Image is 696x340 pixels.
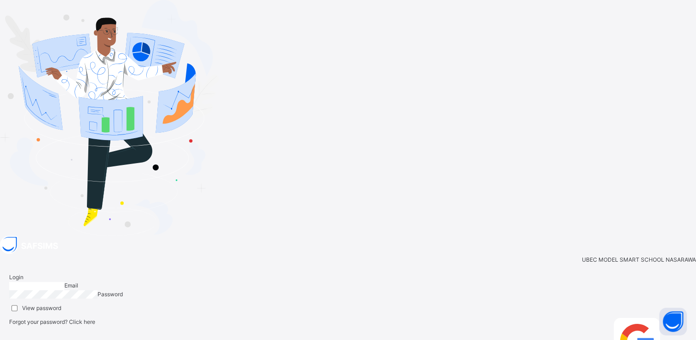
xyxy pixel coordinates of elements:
[98,291,123,298] span: Password
[582,256,696,264] span: UBEC MODEL SMART SCHOOL NASARAWA
[9,318,95,325] span: Forgot your password?
[9,274,23,281] span: Login
[69,318,95,325] a: Click here
[659,308,687,335] button: Open asap
[64,282,78,289] span: Email
[22,304,61,312] label: View password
